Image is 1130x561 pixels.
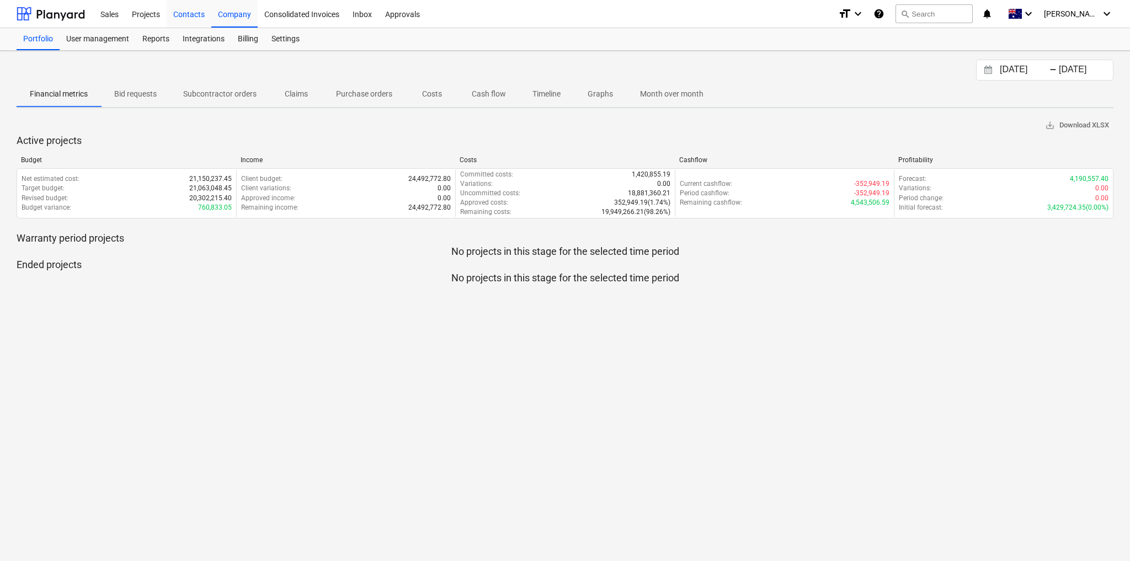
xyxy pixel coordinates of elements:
[198,203,232,212] p: 760,833.05
[22,194,68,203] p: Revised budget :
[17,258,1113,271] p: Ended projects
[979,64,998,77] button: Interact with the calendar and add the check-in date for your trip.
[1047,203,1108,212] p: 3,429,724.35 ( 0.00% )
[601,207,670,217] p: 19,949,266.21 ( 98.26% )
[183,88,257,100] p: Subcontractor orders
[854,189,889,198] p: -352,949.19
[1045,120,1055,130] span: save_alt
[680,189,729,198] p: Period cashflow :
[283,88,310,100] p: Claims
[679,156,890,164] div: Cashflow
[896,4,973,23] button: Search
[899,203,943,212] p: Initial forecast :
[1057,62,1113,78] input: End Date
[241,203,299,212] p: Remaining income :
[854,179,889,189] p: -352,949.19
[680,198,742,207] p: Remaining cashflow :
[1070,174,1108,184] p: 4,190,557.40
[632,170,670,179] p: 1,420,855.19
[532,88,561,100] p: Timeline
[898,156,1109,164] div: Profitability
[1100,7,1113,20] i: keyboard_arrow_down
[873,7,884,20] i: Knowledge base
[587,88,614,100] p: Graphs
[265,28,306,50] a: Settings
[657,179,670,189] p: 0.00
[899,194,944,203] p: Period change :
[22,174,79,184] p: Net estimated cost :
[614,198,670,207] p: 352,949.19 ( 1.74% )
[1022,7,1035,20] i: keyboard_arrow_down
[899,184,931,193] p: Variations :
[60,28,136,50] a: User management
[241,184,291,193] p: Client variations :
[460,198,508,207] p: Approved costs :
[336,88,392,100] p: Purchase orders
[1041,117,1113,134] button: Download XLSX
[460,156,670,164] div: Costs
[1049,67,1057,73] div: -
[408,203,451,212] p: 24,492,772.80
[17,245,1113,258] p: No projects in this stage for the selected time period
[460,207,511,217] p: Remaining costs :
[680,179,732,189] p: Current cashflow :
[982,7,993,20] i: notifications
[231,28,265,50] a: Billing
[472,88,506,100] p: Cash flow
[628,189,670,198] p: 18,881,360.21
[838,7,851,20] i: format_size
[241,194,295,203] p: Approved income :
[241,156,451,164] div: Income
[17,134,1113,147] p: Active projects
[176,28,231,50] a: Integrations
[408,174,451,184] p: 24,492,772.80
[640,88,703,100] p: Month over month
[114,88,157,100] p: Bid requests
[241,174,282,184] p: Client budget :
[1095,184,1108,193] p: 0.00
[1075,508,1130,561] iframe: Chat Widget
[21,156,232,164] div: Budget
[189,184,232,193] p: 21,063,048.45
[17,271,1113,285] p: No projects in this stage for the selected time period
[998,62,1054,78] input: Start Date
[30,88,88,100] p: Financial metrics
[1044,9,1099,18] span: [PERSON_NAME]
[136,28,176,50] a: Reports
[22,184,65,193] p: Target budget :
[851,198,889,207] p: 4,543,506.59
[419,88,445,100] p: Costs
[1095,194,1108,203] p: 0.00
[17,232,1113,245] p: Warranty period projects
[460,189,520,198] p: Uncommitted costs :
[900,9,909,18] span: search
[22,203,71,212] p: Budget variance :
[851,7,865,20] i: keyboard_arrow_down
[460,170,513,179] p: Committed costs :
[189,194,232,203] p: 20,302,215.40
[438,184,451,193] p: 0.00
[189,174,232,184] p: 21,150,237.45
[460,179,493,189] p: Variations :
[438,194,451,203] p: 0.00
[1045,119,1109,132] span: Download XLSX
[899,174,926,184] p: Forecast :
[17,28,60,50] a: Portfolio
